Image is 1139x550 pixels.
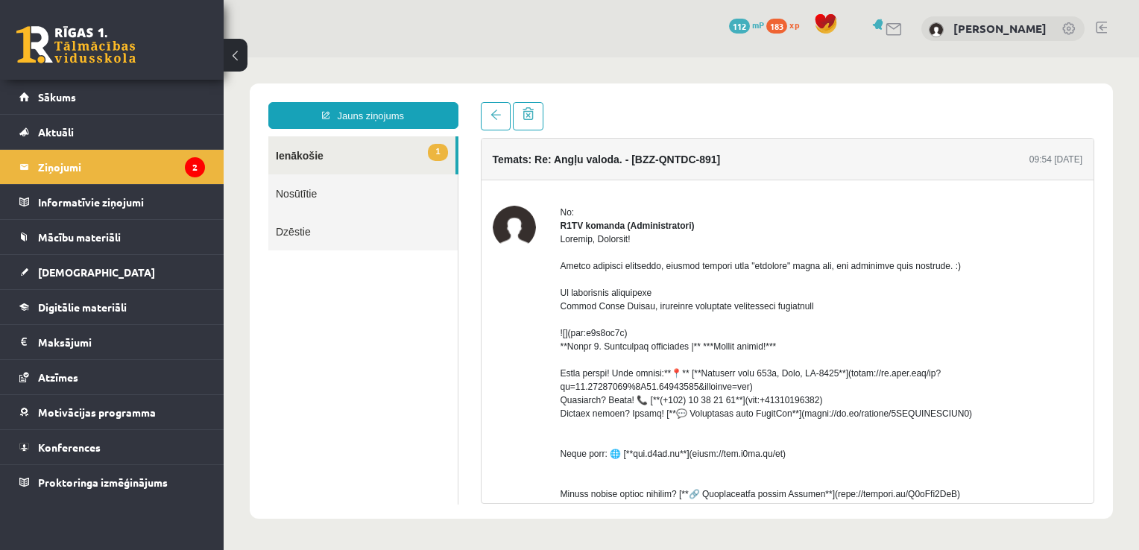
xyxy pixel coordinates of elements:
[38,150,205,184] legend: Ziņojumi
[19,80,205,114] a: Sākums
[38,440,101,454] span: Konferences
[19,430,205,464] a: Konferences
[38,300,127,314] span: Digitālie materiāli
[204,86,224,104] span: 1
[38,405,156,419] span: Motivācijas programma
[38,475,168,489] span: Proktoringa izmēģinājums
[19,220,205,254] a: Mācību materiāli
[19,115,205,149] a: Aktuāli
[19,325,205,359] a: Maksājumi
[38,230,121,244] span: Mācību materiāli
[729,19,764,31] a: 112 mP
[766,19,807,31] a: 183 xp
[766,19,787,34] span: 183
[269,96,497,108] h4: Temats: Re: Angļu valoda. - [BZZ-QNTDC-891]
[789,19,799,31] span: xp
[38,125,74,139] span: Aktuāli
[38,265,155,279] span: [DEMOGRAPHIC_DATA]
[929,22,944,37] img: Kristija Kalniņa
[19,150,205,184] a: Ziņojumi2
[45,155,234,193] a: Dzēstie
[19,185,205,219] a: Informatīvie ziņojumi
[806,95,859,109] div: 09:54 [DATE]
[19,255,205,289] a: [DEMOGRAPHIC_DATA]
[38,370,78,384] span: Atzīmes
[185,157,205,177] i: 2
[269,148,312,192] img: R1TV komanda
[38,90,76,104] span: Sākums
[337,148,859,162] div: No:
[38,325,205,359] legend: Maksājumi
[19,290,205,324] a: Digitālie materiāli
[45,79,232,117] a: 1Ienākošie
[38,185,205,219] legend: Informatīvie ziņojumi
[337,163,471,174] strong: R1TV komanda (Administratori)
[19,360,205,394] a: Atzīmes
[45,45,235,72] a: Jauns ziņojums
[19,395,205,429] a: Motivācijas programma
[45,117,234,155] a: Nosūtītie
[729,19,750,34] span: 112
[16,26,136,63] a: Rīgas 1. Tālmācības vidusskola
[19,465,205,499] a: Proktoringa izmēģinājums
[953,21,1047,36] a: [PERSON_NAME]
[752,19,764,31] span: mP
